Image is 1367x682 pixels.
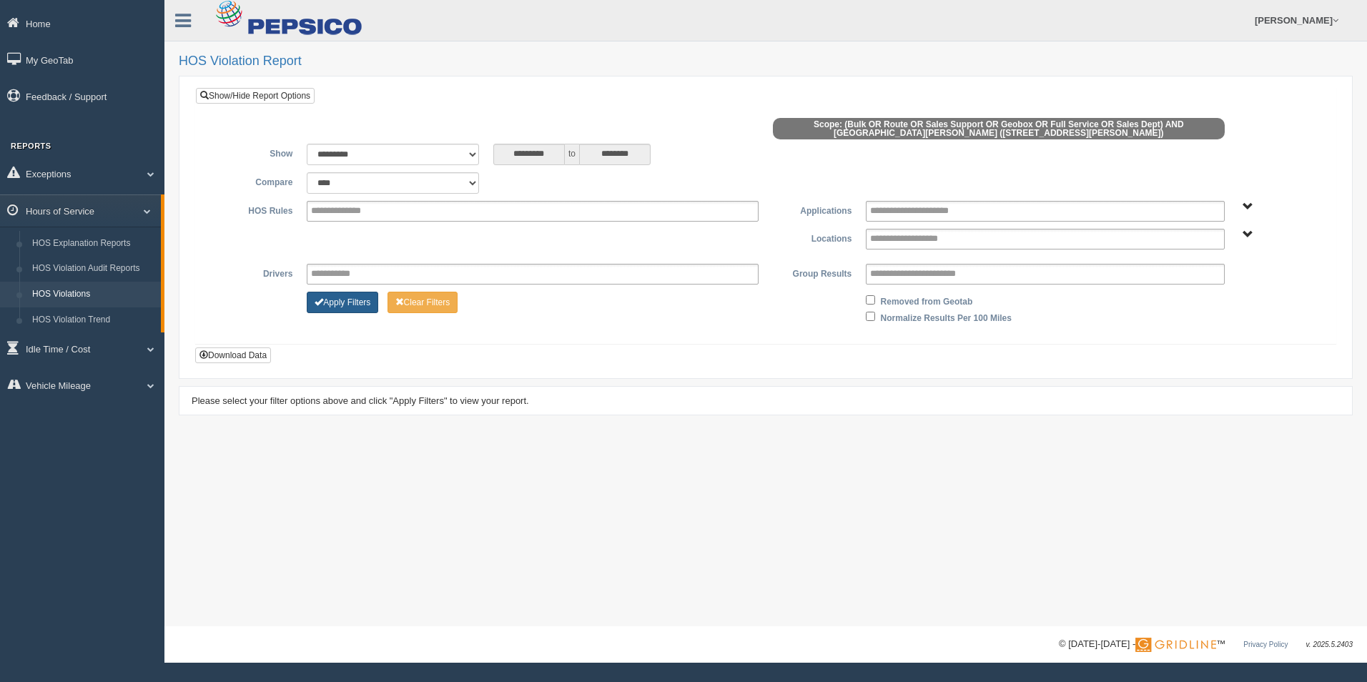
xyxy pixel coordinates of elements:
[26,282,161,307] a: HOS Violations
[773,118,1225,139] span: Scope: (Bulk OR Route OR Sales Support OR Geobox OR Full Service OR Sales Dept) AND [GEOGRAPHIC_D...
[195,347,271,363] button: Download Data
[565,144,579,165] span: to
[766,264,859,281] label: Group Results
[1059,637,1353,652] div: © [DATE]-[DATE] - ™
[207,201,300,218] label: HOS Rules
[766,201,859,218] label: Applications
[26,307,161,333] a: HOS Violation Trend
[26,256,161,282] a: HOS Violation Audit Reports
[1135,638,1216,652] img: Gridline
[307,292,378,313] button: Change Filter Options
[881,308,1012,325] label: Normalize Results Per 100 Miles
[881,292,973,309] label: Removed from Geotab
[1243,641,1288,648] a: Privacy Policy
[207,264,300,281] label: Drivers
[1306,641,1353,648] span: v. 2025.5.2403
[388,292,458,313] button: Change Filter Options
[179,54,1353,69] h2: HOS Violation Report
[192,395,529,406] span: Please select your filter options above and click "Apply Filters" to view your report.
[196,88,315,104] a: Show/Hide Report Options
[207,172,300,189] label: Compare
[766,229,859,246] label: Locations
[26,231,161,257] a: HOS Explanation Reports
[207,144,300,161] label: Show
